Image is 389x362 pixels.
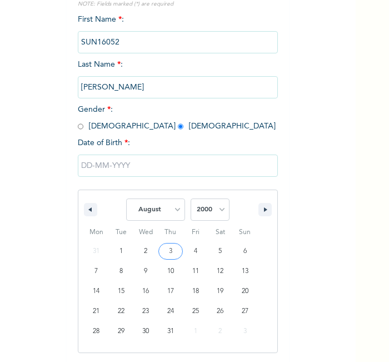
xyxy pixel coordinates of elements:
span: 6 [243,241,247,261]
span: 24 [167,301,174,321]
span: 12 [217,261,223,281]
button: 27 [232,301,257,321]
span: Fri [183,224,208,241]
span: 19 [217,281,223,301]
span: Gender : [DEMOGRAPHIC_DATA] [DEMOGRAPHIC_DATA] [78,106,276,130]
button: 29 [109,321,134,341]
span: 9 [144,261,147,281]
input: Enter your last name [78,76,278,98]
span: 18 [192,281,199,301]
span: 31 [167,321,174,341]
span: 23 [142,301,149,321]
button: 23 [133,301,158,321]
button: 25 [183,301,208,321]
input: DD-MM-YYYY [78,155,278,177]
span: 4 [194,241,197,261]
button: 13 [232,261,257,281]
button: 11 [183,261,208,281]
button: 24 [158,301,183,321]
button: 20 [232,281,257,301]
button: 9 [133,261,158,281]
button: 12 [208,261,233,281]
span: Last Name : [78,61,278,91]
button: 8 [109,261,134,281]
span: Mon [84,224,109,241]
span: 22 [118,301,124,321]
button: 17 [158,281,183,301]
span: 20 [242,281,248,301]
span: 2 [144,241,147,261]
span: Sat [208,224,233,241]
button: 30 [133,321,158,341]
button: 1 [109,241,134,261]
span: 13 [242,261,248,281]
button: 5 [208,241,233,261]
button: 16 [133,281,158,301]
span: 29 [118,321,124,341]
span: 7 [94,261,98,281]
span: 11 [192,261,199,281]
input: Enter your first name [78,31,278,53]
span: 8 [119,261,123,281]
span: 5 [218,241,222,261]
span: Thu [158,224,183,241]
span: Date of Birth : [78,137,130,149]
span: 15 [118,281,124,301]
span: 14 [93,281,99,301]
button: 10 [158,261,183,281]
span: Wed [133,224,158,241]
span: 30 [142,321,149,341]
button: 6 [232,241,257,261]
button: 21 [84,301,109,321]
button: 19 [208,281,233,301]
span: Tue [109,224,134,241]
span: 25 [192,301,199,321]
span: Sun [232,224,257,241]
button: 18 [183,281,208,301]
span: 27 [242,301,248,321]
span: 21 [93,301,99,321]
button: 14 [84,281,109,301]
button: 31 [158,321,183,341]
span: 26 [217,301,223,321]
button: 15 [109,281,134,301]
span: 17 [167,281,174,301]
button: 22 [109,301,134,321]
span: 28 [93,321,99,341]
button: 28 [84,321,109,341]
button: 7 [84,261,109,281]
span: 16 [142,281,149,301]
button: 2 [133,241,158,261]
button: 4 [183,241,208,261]
span: 3 [169,241,172,261]
span: 10 [167,261,174,281]
button: 3 [158,241,183,261]
span: First Name : [78,16,278,46]
span: 1 [119,241,123,261]
button: 26 [208,301,233,321]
